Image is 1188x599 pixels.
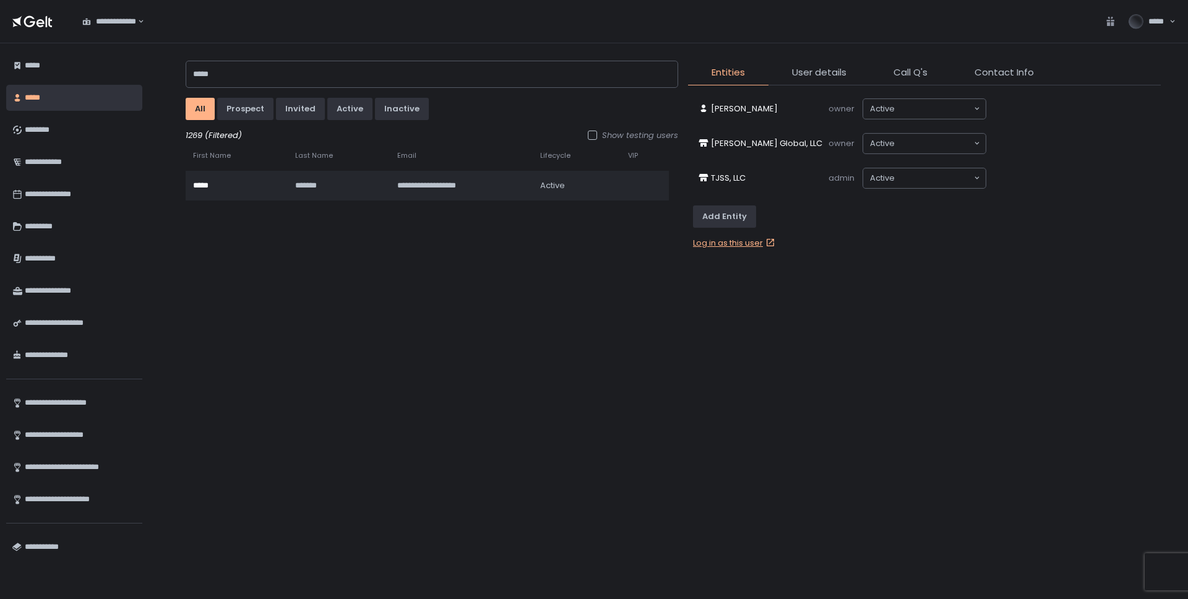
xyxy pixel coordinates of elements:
[186,98,215,120] button: All
[702,211,747,222] div: Add Entity
[893,66,928,80] span: Call Q's
[540,180,565,191] span: active
[711,173,746,184] span: TJSS, LLC
[870,173,895,184] span: active
[895,172,973,184] input: Search for option
[975,66,1034,80] span: Contact Info
[712,66,745,80] span: Entities
[895,103,973,115] input: Search for option
[136,15,137,28] input: Search for option
[870,138,895,149] span: active
[217,98,273,120] button: prospect
[195,103,205,114] div: All
[694,133,827,154] a: [PERSON_NAME] Global, LLC
[186,130,678,141] div: 1269 (Filtered)
[829,137,854,149] span: owner
[711,138,822,149] span: [PERSON_NAME] Global, LLC
[694,98,783,119] a: [PERSON_NAME]
[870,103,895,114] span: active
[829,103,854,114] span: owner
[337,103,363,114] div: active
[384,103,420,114] div: inactive
[863,168,986,188] div: Search for option
[276,98,325,120] button: invited
[397,151,416,160] span: Email
[863,99,986,119] div: Search for option
[895,137,973,150] input: Search for option
[792,66,846,80] span: User details
[711,103,778,114] span: [PERSON_NAME]
[863,134,986,153] div: Search for option
[74,9,144,35] div: Search for option
[285,103,316,114] div: invited
[829,172,854,184] span: admin
[628,151,638,160] span: VIP
[693,205,756,228] button: Add Entity
[327,98,372,120] button: active
[694,168,751,189] a: TJSS, LLC
[226,103,264,114] div: prospect
[693,238,778,249] a: Log in as this user
[295,151,333,160] span: Last Name
[540,151,570,160] span: Lifecycle
[375,98,429,120] button: inactive
[193,151,231,160] span: First Name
